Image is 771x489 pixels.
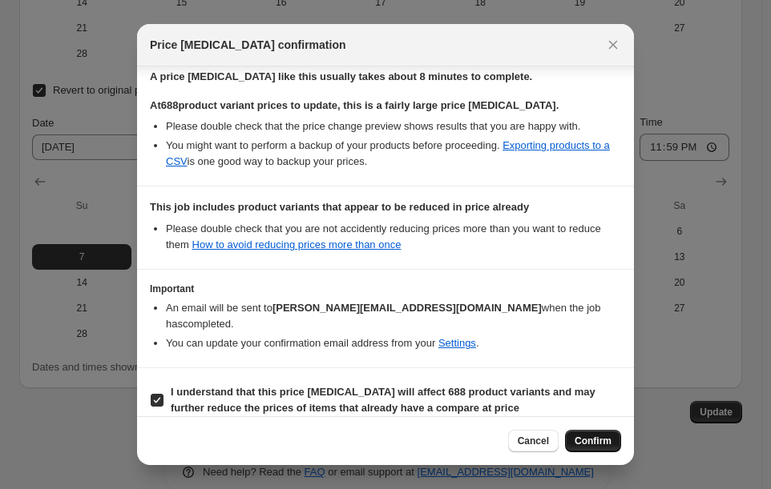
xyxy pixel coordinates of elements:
a: How to avoid reducing prices more than once [192,238,402,251]
button: Confirm [565,430,621,452]
span: Confirm [575,435,612,447]
span: Cancel [518,435,549,447]
b: [PERSON_NAME][EMAIL_ADDRESS][DOMAIN_NAME] [272,302,542,314]
b: I understand that this price [MEDICAL_DATA] will affect 688 product variants and may further redu... [171,386,595,414]
b: At 688 product variant prices to update, this is a fairly large price [MEDICAL_DATA]. [150,99,559,111]
button: Close [602,34,624,56]
li: An email will be sent to when the job has completed . [166,300,621,332]
li: Please double check that you are not accidently reducing prices more than you want to reduce them [166,221,621,253]
a: Exporting products to a CSV [166,139,610,167]
button: Cancel [508,430,559,452]
a: Settings [438,337,476,349]
b: This job includes product variants that appear to be reduced in price already [150,201,529,213]
h3: Important [150,283,621,295]
li: You can update your confirmation email address from your . [166,335,621,351]
li: Please double check that the price change preview shows results that you are happy with. [166,118,621,134]
li: You might want to perform a backup of your products before proceeding. is one good way to backup ... [166,138,621,170]
b: A price [MEDICAL_DATA] like this usually takes about 8 minutes to complete. [150,70,532,82]
span: Price [MEDICAL_DATA] confirmation [150,37,346,53]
